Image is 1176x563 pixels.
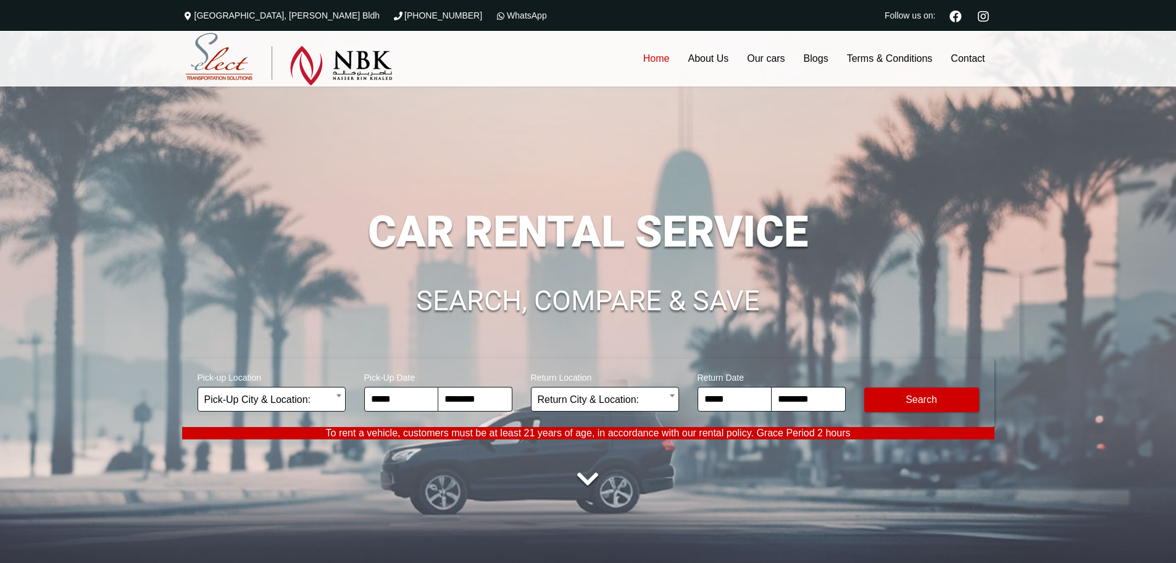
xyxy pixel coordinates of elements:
a: Terms & Conditions [838,31,942,87]
h1: CAR RENTAL SERVICE [182,210,995,253]
h1: SEARCH, COMPARE & SAVE [182,287,995,315]
a: [PHONE_NUMBER] [392,11,482,20]
span: Return City & Location: [531,387,679,412]
span: Pick-Up City & Location: [204,387,339,412]
p: To rent a vehicle, customers must be at least 21 years of age, in accordance with our rental poli... [182,427,995,439]
a: Our cars [738,31,794,87]
a: Contact [941,31,994,87]
a: Instagram [973,9,995,22]
button: Modify Search [864,387,979,412]
span: Pick-up Location [198,365,346,387]
a: WhatsApp [494,11,547,20]
a: About Us [678,31,738,87]
a: Home [634,31,679,87]
a: Facebook [945,9,967,22]
a: Blogs [794,31,838,87]
span: Return Location [531,365,679,387]
span: Return Date [698,365,846,387]
span: Pick-Up Date [364,365,512,387]
span: Pick-Up City & Location: [198,387,346,412]
span: Return City & Location: [538,387,672,412]
img: Select Rent a Car [185,33,393,86]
